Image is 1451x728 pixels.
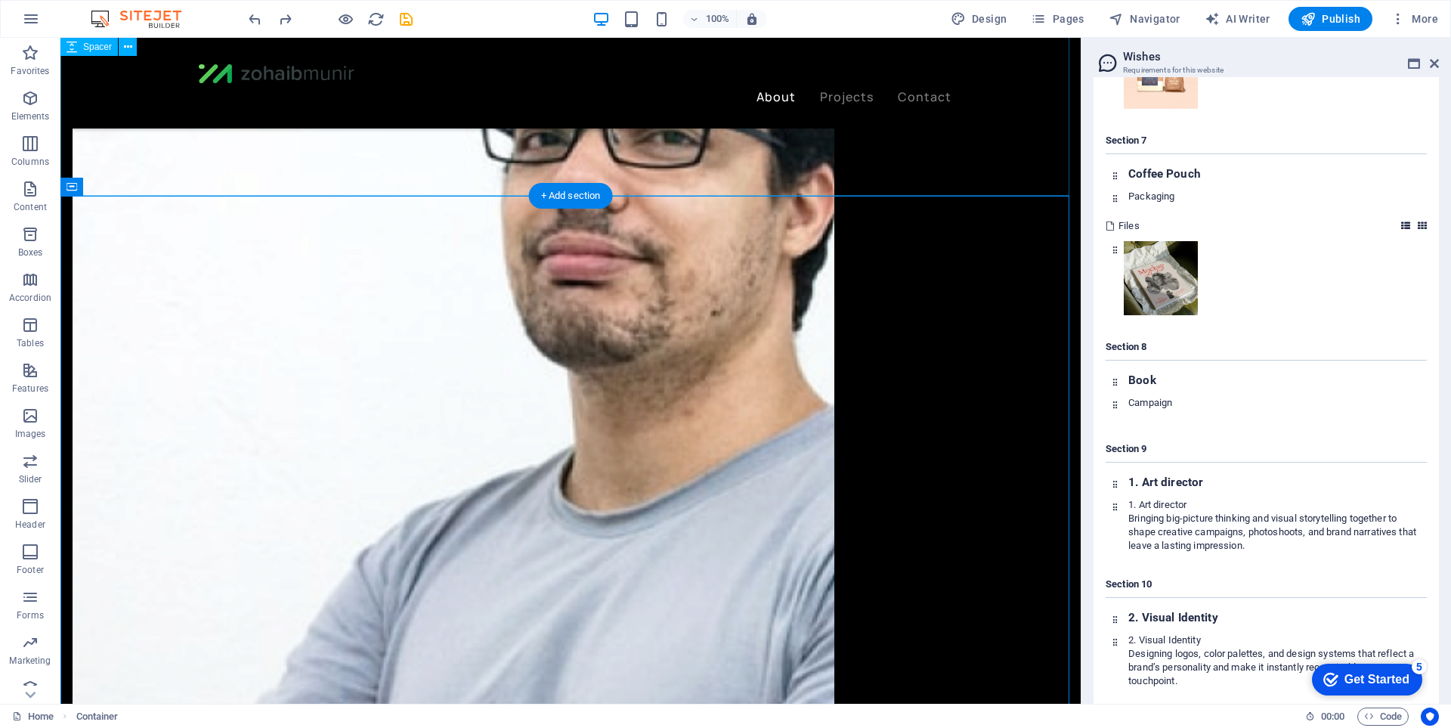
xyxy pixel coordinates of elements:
p: Header [15,519,45,531]
p: Boxes [18,246,43,259]
h4: Section 10 [1106,578,1427,598]
p: Packaging [1128,190,1426,203]
p: Elements [11,110,50,122]
p: Footer [17,564,44,576]
span: Files [1118,219,1140,233]
i: Undo: Add element (Ctrl+Z) [246,11,264,28]
h3: 2. Visual Identity [1128,611,1426,624]
span: Pages [1031,11,1084,26]
div: Get Started 5 items remaining, 0% complete [8,8,119,39]
span: : [1332,711,1334,722]
p: Marketing [9,655,51,667]
button: save [397,10,415,28]
p: Campaign [1128,396,1426,410]
span: Navigator [1109,11,1180,26]
button: Click here to leave preview mode and continue editing [336,10,354,28]
div: Get Started [41,17,106,30]
p: Images [15,428,46,440]
button: 100% [683,10,737,28]
h4: Section 9 [1106,442,1427,463]
span: Spacer [83,42,112,51]
div: Drag this element into the website [1106,167,1124,188]
span: Code [1364,708,1402,726]
button: Publish [1289,7,1372,31]
button: Navigator [1103,7,1186,31]
h3: Coffee Pouch [1128,167,1426,181]
div: + Add section [529,183,613,209]
div: Drag this element into the website [1106,190,1124,211]
img: Editor Logo [87,10,200,28]
div: Drag this element into the website [1106,241,1124,315]
button: AI Writer [1199,7,1276,31]
button: Usercentrics [1421,708,1439,726]
div: Drag this element into the website [1106,396,1124,417]
p: Content [14,201,47,213]
div: Design (Ctrl+Alt+Y) [945,7,1013,31]
p: Designing logos, color palettes, and design systems that reflect a brand’s personality and make i... [1128,647,1426,688]
h3: Book [1128,373,1426,387]
span: Publish [1301,11,1360,26]
button: undo [246,10,264,28]
button: More [1384,7,1444,31]
span: 1. Art director [1128,499,1186,510]
p: Features [12,383,48,395]
span: Click to select. Double-click to edit [76,708,119,726]
p: Columns [11,156,49,168]
i: On resize automatically adjust zoom level to fit chosen device. [745,12,759,26]
i: Reload page [367,11,385,28]
h6: Session time [1305,708,1345,726]
p: Favorites [11,65,49,77]
i: Redo: Add element (Ctrl+Y, ⌘+Y) [277,11,294,28]
p: Tables [17,337,44,349]
p: Accordion [9,292,51,304]
div: 5 [108,3,123,18]
span: 00 00 [1321,708,1344,726]
div: Drag this element into the website [1106,611,1124,632]
div: Drag this element into the website [1106,476,1124,497]
p: Slider [19,473,42,485]
button: Pages [1025,7,1090,31]
button: reload [367,10,385,28]
div: Drag this element into the website [1106,634,1124,688]
i: Save (Ctrl+S) [398,11,415,28]
button: redo [276,10,294,28]
button: Design [945,7,1013,31]
h3: Requirements for this website [1123,64,1409,77]
nav: breadcrumb [76,708,119,726]
h4: Section 8 [1106,340,1427,361]
img: Portfolio-image5-qLsyJY15wF2MrT5-fzMm2Q.png [1124,241,1198,315]
h3: 1. Art director [1128,476,1426,489]
p: Bringing big-picture thinking and visual storytelling together to shape creative campaigns, photo... [1128,512,1426,553]
div: Drag this element into the website [1106,498,1124,553]
button: Code [1357,708,1409,726]
span: More [1391,11,1438,26]
span: Design [951,11,1007,26]
a: Click to cancel selection. Double-click to open Pages [12,708,54,726]
span: AI Writer [1205,11,1270,26]
div: Drag this element into the website [1106,373,1124,395]
h2: Wishes [1123,50,1439,64]
h6: 100% [706,10,730,28]
iframe: To enrich screen reader interactions, please activate Accessibility in Grammarly extension settings [60,38,1081,704]
span: 2. Visual Identity [1128,634,1201,646]
h4: Section 7 [1106,134,1427,154]
p: Forms [17,609,44,621]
